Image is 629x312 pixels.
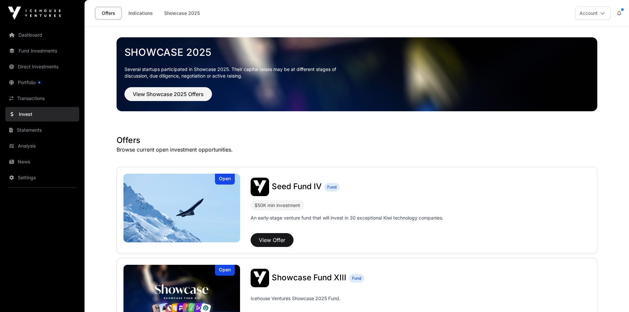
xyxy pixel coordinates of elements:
div: $50K min investment [255,201,300,209]
a: Offers [95,7,122,19]
span: Fund [327,185,336,190]
span: View Showcase 2025 Offers [133,90,204,98]
a: Indications [124,7,157,19]
p: Browse current open investment opportunities. [117,146,597,154]
img: Seed Fund IV [123,174,240,242]
a: View Showcase 2025 Offers [124,94,212,100]
a: Portfolio [5,75,79,90]
a: Analysis [5,139,79,153]
p: Several startups participated in Showcase 2025. Their capital raises may be at different stages o... [124,66,346,79]
h1: Offers [117,135,597,146]
a: Invest [5,107,79,121]
img: Showcase Fund XIII [251,269,269,287]
a: News [5,155,79,169]
button: Account [575,7,611,20]
img: Showcase 2025 [117,37,597,111]
a: Seed Fund IV [272,183,322,191]
span: Fund [352,276,361,281]
a: Showcase Fund XIII [272,274,346,282]
iframe: Chat Widget [596,280,629,312]
button: View Offer [251,233,294,247]
div: Open [215,265,235,276]
div: Open [215,174,235,185]
img: Icehouse Ventures Logo [8,7,61,20]
a: Fund Investments [5,44,79,58]
a: Dashboard [5,28,79,42]
a: Settings [5,170,79,185]
p: An early-stage venture fund that will invest in 30 exceptional Kiwi technology companies. [251,215,443,221]
a: Showcase 2025 [160,7,204,19]
span: Seed Fund IV [272,182,322,191]
p: Icehouse Ventures Showcase 2025 Fund. [251,295,340,302]
a: Showcase 2025 [124,46,589,58]
a: Seed Fund IVOpen [123,174,240,242]
span: Showcase Fund XIII [272,273,346,282]
img: Seed Fund IV [251,178,269,196]
button: View Showcase 2025 Offers [124,87,212,101]
a: Transactions [5,91,79,106]
div: $50K min investment [251,200,304,211]
a: Statements [5,123,79,137]
a: Direct Investments [5,59,79,74]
